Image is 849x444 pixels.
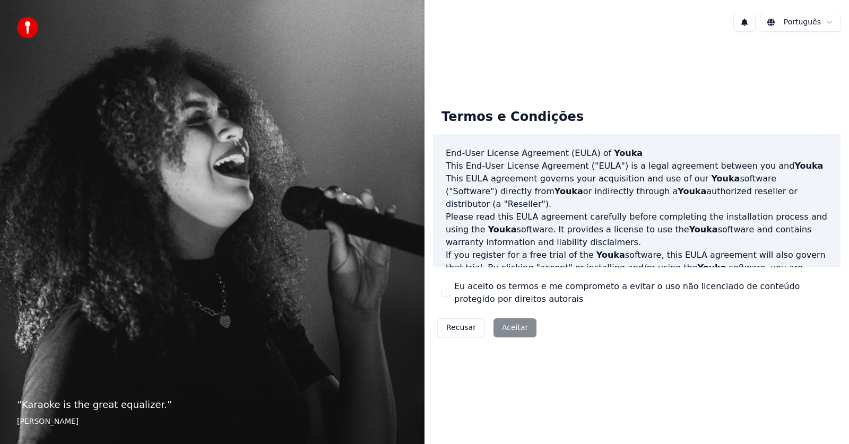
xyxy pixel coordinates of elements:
[17,397,408,412] p: “ Karaoke is the great equalizer. ”
[698,263,726,273] span: Youka
[454,280,832,306] label: Eu aceito os termos e me comprometo a evitar o uso não licenciado de conteúdo protegido por direi...
[794,161,823,171] span: Youka
[437,318,485,337] button: Recusar
[446,172,828,211] p: This EULA agreement governs your acquisition and use of our software ("Software") directly from o...
[446,249,828,300] p: If you register for a free trial of the software, this EULA agreement will also govern that trial...
[446,211,828,249] p: Please read this EULA agreement carefully before completing the installation process and using th...
[488,224,517,234] span: Youka
[433,100,592,134] div: Termos e Condições
[678,186,706,196] span: Youka
[614,148,643,158] span: Youka
[17,17,38,38] img: youka
[555,186,583,196] span: Youka
[446,160,828,172] p: This End-User License Agreement ("EULA") is a legal agreement between you and
[446,147,828,160] h3: End-User License Agreement (EULA) of
[596,250,625,260] span: Youka
[711,173,740,184] span: Youka
[689,224,718,234] span: Youka
[17,416,408,427] footer: [PERSON_NAME]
